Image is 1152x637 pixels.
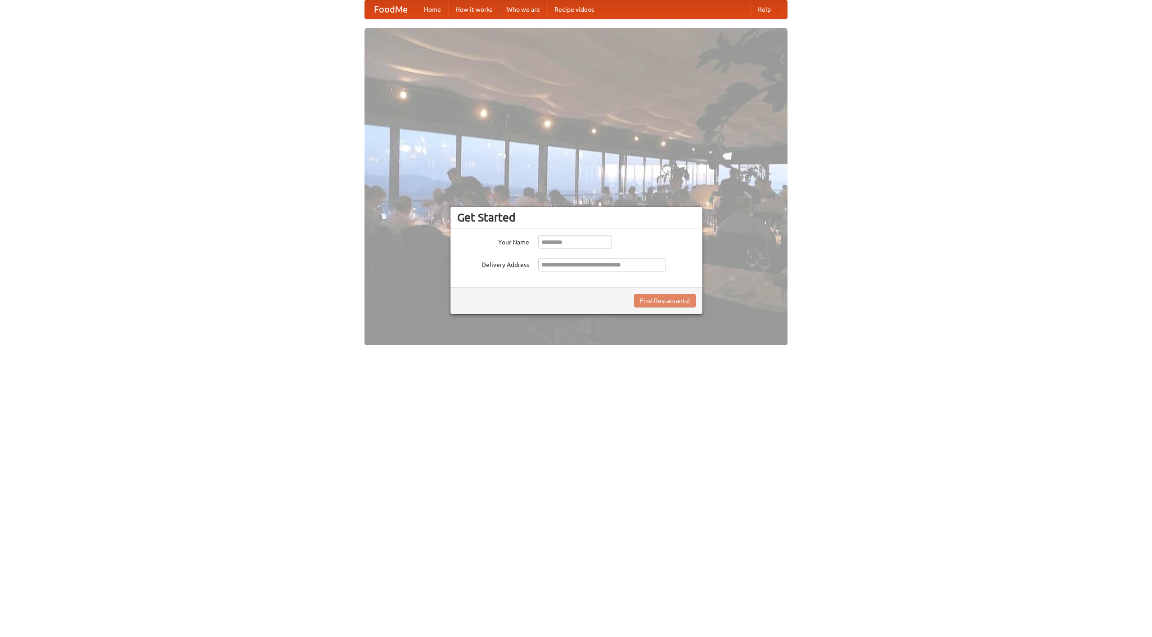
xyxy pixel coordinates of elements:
a: How it works [448,0,499,18]
h3: Get Started [457,211,696,224]
label: Your Name [457,235,529,247]
a: Help [750,0,778,18]
button: Find Restaurants! [634,294,696,307]
a: Recipe videos [547,0,601,18]
a: FoodMe [365,0,417,18]
label: Delivery Address [457,258,529,269]
a: Who we are [499,0,547,18]
a: Home [417,0,448,18]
